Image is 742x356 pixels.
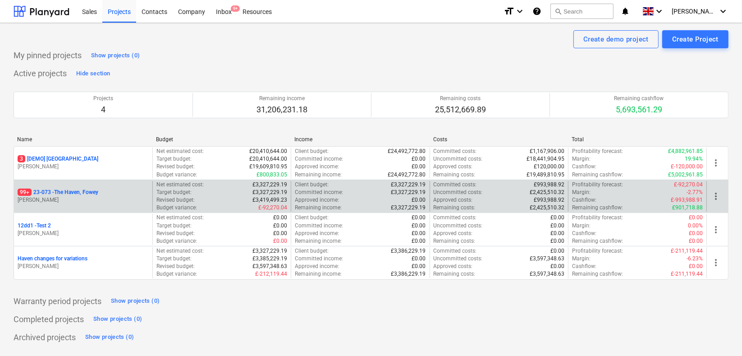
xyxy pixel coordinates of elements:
p: Approved income : [295,263,339,270]
p: 23-073 - The Haven, Fowey [18,189,98,196]
i: keyboard_arrow_down [654,6,664,17]
button: Show projects (0) [89,48,142,63]
p: Target budget : [156,255,192,263]
p: £18,441,904.95 [527,155,564,163]
p: Committed income : [295,222,343,230]
div: 3[DEMO] [GEOGRAPHIC_DATA][PERSON_NAME] [18,155,149,171]
button: Show projects (0) [109,294,162,309]
p: £0.00 [550,222,564,230]
p: [PERSON_NAME] [18,196,149,204]
p: £901,718.88 [672,204,703,212]
p: £-92,270.04 [258,204,287,212]
p: £0.00 [550,263,564,270]
div: Show projects (0) [91,51,140,61]
button: Search [550,4,614,19]
p: £993,988.92 [534,196,564,204]
p: Committed costs : [434,214,477,222]
p: Remaining costs : [434,204,476,212]
p: £-211,119.44 [671,247,703,255]
p: [PERSON_NAME] [18,230,149,237]
span: more_vert [710,191,721,202]
p: Cashflow : [572,196,596,204]
p: Client budget : [295,181,329,189]
p: £0.00 [689,230,703,237]
p: £0.00 [412,196,426,204]
p: Remaining cashflow [614,95,664,102]
p: Budget variance : [156,237,197,245]
p: £3,327,229.19 [252,181,287,189]
p: [DEMO] [GEOGRAPHIC_DATA] [18,155,98,163]
div: Income [294,136,426,143]
p: Net estimated cost : [156,247,204,255]
p: Approved costs : [434,230,473,237]
p: £3,419,499.23 [252,196,287,204]
button: Create demo project [573,30,659,48]
p: Remaining cashflow : [572,171,623,179]
p: £24,492,772.80 [388,148,426,155]
p: Approved income : [295,163,339,171]
p: [PERSON_NAME] [18,163,149,171]
p: Profitability forecast : [572,181,623,189]
p: Target budget : [156,189,192,196]
p: Margin : [572,255,591,263]
p: Profitability forecast : [572,214,623,222]
p: Target budget : [156,155,192,163]
p: £3,327,229.19 [252,247,287,255]
button: Show projects (0) [91,312,144,327]
p: £-212,119.44 [255,270,287,278]
span: more_vert [710,157,721,168]
p: My pinned projects [14,50,82,61]
p: Archived projects [14,332,76,343]
p: £120,000.00 [534,163,564,171]
p: £-92,270.04 [674,181,703,189]
p: £3,597,348.63 [252,263,287,270]
p: Target budget : [156,222,192,230]
p: Net estimated cost : [156,214,204,222]
p: Approved costs : [434,163,473,171]
p: Active projects [14,68,67,79]
div: Show projects (0) [85,332,134,342]
p: Approved income : [295,230,339,237]
p: Remaining cashflow : [572,204,623,212]
p: £20,410,644.00 [249,155,287,163]
span: 3 [18,155,25,162]
p: £24,492,772.80 [388,171,426,179]
p: £0.00 [689,237,703,245]
p: Profitability forecast : [572,148,623,155]
p: £3,386,229.19 [391,247,426,255]
i: format_size [504,6,514,17]
p: Net estimated cost : [156,181,204,189]
p: £3,597,348.63 [530,255,564,263]
p: £0.00 [412,155,426,163]
p: Revised budget : [156,196,195,204]
i: notifications [621,6,630,17]
p: 5,693,561.29 [614,104,664,115]
p: Client budget : [295,148,329,155]
p: Haven changes for variations [18,255,87,263]
p: £0.00 [550,237,564,245]
p: £3,327,229.19 [391,204,426,212]
p: Client budget : [295,214,329,222]
p: 12dd1 - Test 2 [18,222,51,230]
p: Remaining cashflow : [572,270,623,278]
p: £0.00 [412,163,426,171]
span: 99+ [18,189,32,196]
p: £3,327,229.19 [391,189,426,196]
div: Create Project [672,33,719,45]
p: Remaining income : [295,204,342,212]
div: Budget [156,136,288,143]
p: £0.00 [412,237,426,245]
div: Total [572,136,703,143]
span: more_vert [710,224,721,235]
p: £-211,119.44 [671,270,703,278]
p: £0.00 [412,222,426,230]
i: keyboard_arrow_down [718,6,728,17]
p: [PERSON_NAME] [18,263,149,270]
p: 4 [93,104,113,115]
p: Remaining cashflow : [572,237,623,245]
p: Committed costs : [434,247,477,255]
p: £0.00 [273,237,287,245]
p: 25,512,669.89 [435,104,486,115]
p: £0.00 [412,255,426,263]
p: £0.00 [412,230,426,237]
